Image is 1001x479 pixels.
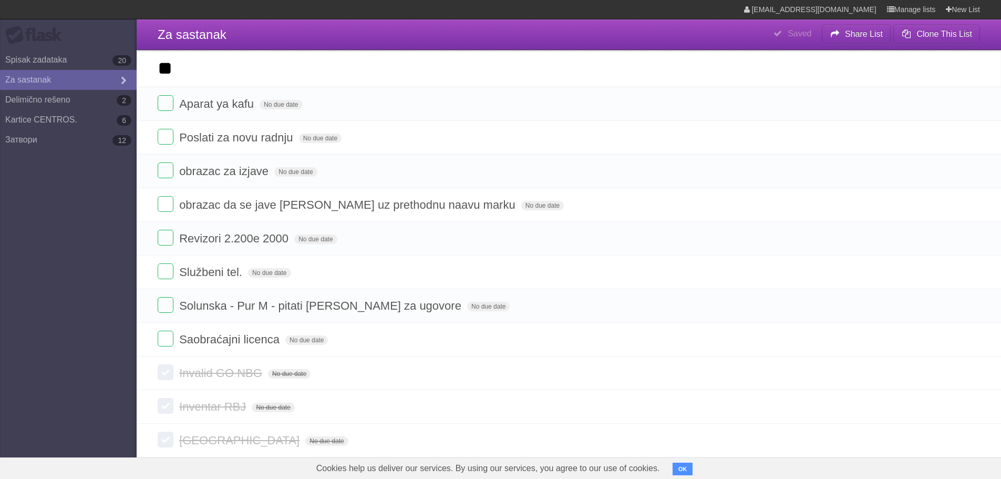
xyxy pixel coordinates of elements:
[179,400,249,413] span: Inventar RBJ
[158,196,173,212] label: Done
[179,434,302,447] span: [GEOGRAPHIC_DATA]
[158,263,173,279] label: Done
[305,436,348,446] span: No due date
[179,366,265,380] span: Invalid GO NBG
[260,100,302,109] span: No due date
[285,335,328,345] span: No due date
[158,95,173,111] label: Done
[179,232,291,245] span: Revizori 2.200e 2000
[788,29,811,38] b: Saved
[158,331,173,346] label: Done
[179,299,464,312] span: Solunska - Pur M - pitati [PERSON_NAME] za ugovore
[248,268,291,278] span: No due date
[916,29,972,38] b: Clone This List
[117,115,131,126] b: 6
[158,129,173,145] label: Done
[179,266,245,279] span: Službeni tel.
[268,369,311,379] span: No due date
[521,201,564,210] span: No due date
[158,398,173,414] label: Done
[179,97,256,110] span: Aparat ya kafu
[179,165,271,178] span: obrazac za izjave
[158,27,226,42] span: Za sastanak
[299,134,342,143] span: No due date
[5,26,68,45] div: Flask
[112,135,131,146] b: 12
[179,131,295,144] span: Poslati za novu radnju
[112,55,131,66] b: 20
[117,95,131,106] b: 2
[158,230,173,246] label: Done
[467,302,510,311] span: No due date
[252,403,294,412] span: No due date
[158,432,173,447] label: Done
[179,198,518,211] span: obrazac da se jave [PERSON_NAME] uz prethodnu naavu marku
[306,458,670,479] span: Cookies help us deliver our services. By using our services, you agree to our use of cookies.
[158,162,173,178] label: Done
[158,364,173,380] label: Done
[179,333,282,346] span: Saobraćajni licenca
[893,25,980,44] button: Clone This List
[158,297,173,313] label: Done
[274,167,317,177] span: No due date
[822,25,891,44] button: Share List
[294,235,337,244] span: No due date
[845,29,883,38] b: Share List
[673,463,693,475] button: OK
